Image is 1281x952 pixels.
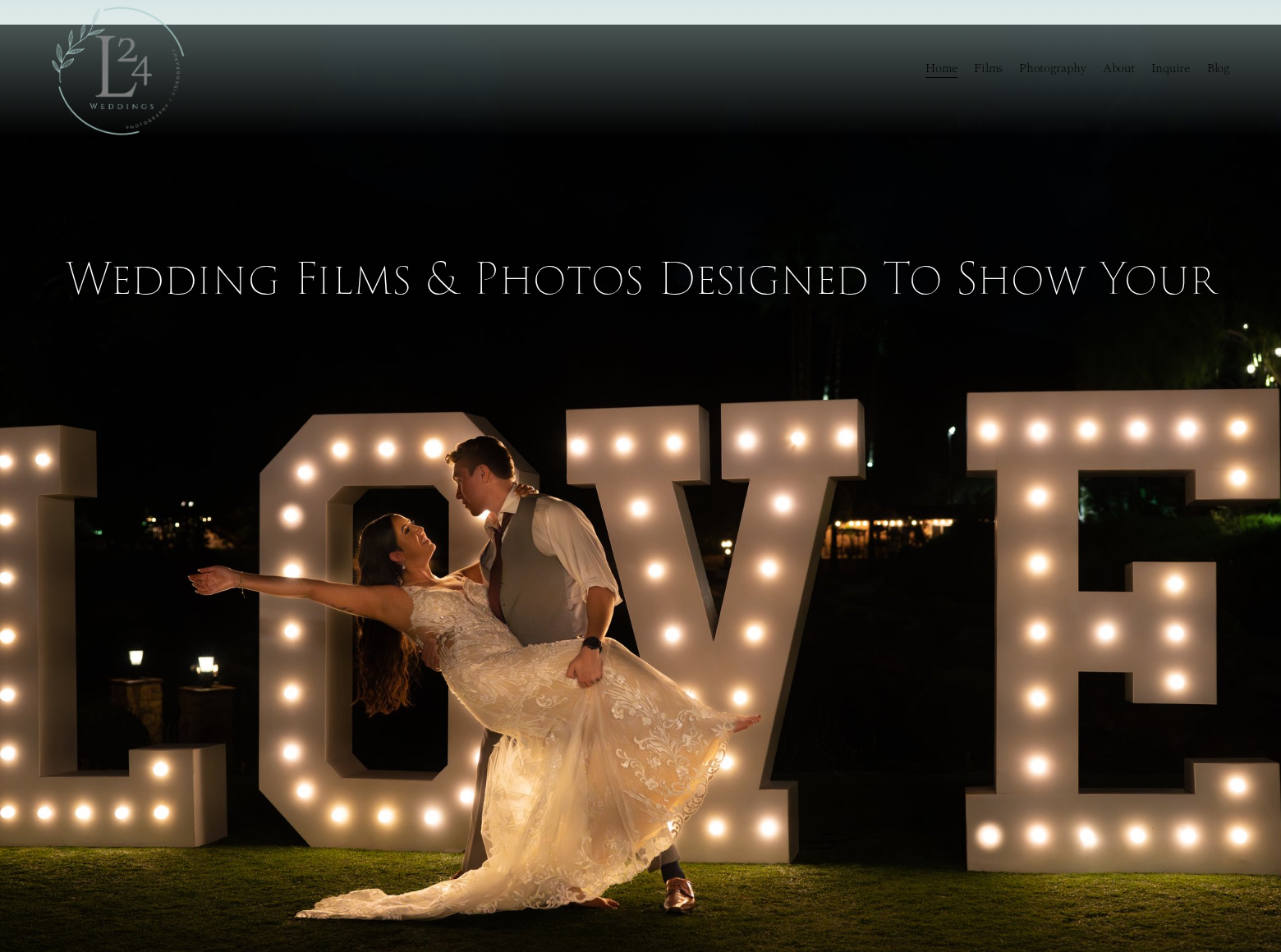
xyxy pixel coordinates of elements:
[66,250,1216,312] span: Wedding Films & Photos designed to show your
[1019,57,1086,80] a: Photography
[1103,57,1134,80] a: About
[51,2,186,136] img: L24 Weddings
[1151,57,1191,80] a: Inquire
[974,57,1002,80] a: Films
[1207,57,1230,80] a: Blog
[925,57,957,80] a: Home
